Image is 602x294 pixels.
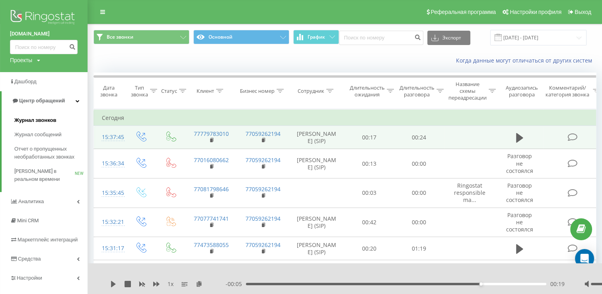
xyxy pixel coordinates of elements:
[10,30,78,38] a: [DOMAIN_NAME]
[102,129,118,145] div: 15:37:45
[14,113,88,127] a: Журнал звонков
[194,185,229,193] a: 77081798646
[194,156,229,164] a: 77016080662
[14,145,84,161] span: Отчет о пропущенных необработанных звонках
[448,81,487,101] div: Название схемы переадресации
[2,91,88,110] a: Центр обращений
[399,84,434,98] div: Длительность разговора
[14,78,37,84] span: Дашборд
[131,84,148,98] div: Тип звонка
[94,84,123,98] div: Дата звонка
[10,40,78,54] input: Поиск по номеру
[193,30,289,44] button: Основной
[14,116,56,124] span: Журнал звонков
[226,280,246,288] span: - 00:05
[14,131,61,139] span: Журнал сообщений
[575,9,591,15] span: Выход
[289,149,345,178] td: [PERSON_NAME] (SIP)
[18,256,41,262] span: Средства
[289,208,345,237] td: [PERSON_NAME] (SIP)
[339,31,423,45] input: Поиск по номеру
[479,282,483,286] div: Accessibility label
[245,241,281,249] a: 77059262194
[550,280,565,288] span: 00:19
[18,237,78,243] span: Маркетплейс интеграций
[102,214,118,230] div: 15:32:21
[456,57,596,64] a: Когда данные могут отличаться от других систем
[17,218,39,223] span: Mini CRM
[506,152,533,174] span: Разговор не состоялся
[345,126,394,149] td: 00:17
[308,34,325,40] span: График
[102,241,118,256] div: 15:31:17
[240,88,275,94] div: Бизнес номер
[289,237,345,260] td: [PERSON_NAME] (SIP)
[245,156,281,164] a: 77059262194
[102,185,118,201] div: 15:35:45
[14,164,88,186] a: [PERSON_NAME] в реальном времениNEW
[298,88,324,94] div: Сотрудник
[18,198,44,204] span: Аналитика
[194,215,229,222] a: 77077741741
[394,149,444,178] td: 00:00
[345,237,394,260] td: 00:20
[14,167,75,183] span: [PERSON_NAME] в реальном времени
[289,260,345,283] td: [PERSON_NAME] (SIP)
[394,208,444,237] td: 00:00
[102,156,118,171] div: 15:36:34
[345,208,394,237] td: 00:42
[194,130,229,137] a: 77779783010
[161,88,177,94] div: Статус
[293,30,339,44] button: График
[194,241,229,249] a: 77473588055
[544,84,591,98] div: Комментарий/категория звонка
[245,130,281,137] a: 77059262194
[107,34,133,40] span: Все звонки
[10,8,78,28] img: Ringostat logo
[14,127,88,142] a: Журнал сообщений
[345,260,394,283] td: 00:42
[431,9,496,15] span: Реферальная программа
[17,275,42,281] span: Настройки
[197,88,214,94] div: Клиент
[245,185,281,193] a: 77059262194
[506,211,533,233] span: Разговор не состоялся
[394,126,444,149] td: 00:24
[10,56,32,64] div: Проекты
[503,84,541,98] div: Аудиозапись разговора
[394,178,444,208] td: 00:00
[289,126,345,149] td: [PERSON_NAME] (SIP)
[394,260,444,283] td: 01:05
[427,31,470,45] button: Экспорт
[394,237,444,260] td: 01:19
[454,182,485,204] span: Ringostat responsible ma...
[510,9,561,15] span: Настройки профиля
[575,249,594,268] div: Open Intercom Messenger
[19,98,65,104] span: Центр обращений
[350,84,385,98] div: Длительность ожидания
[14,142,88,164] a: Отчет о пропущенных необработанных звонках
[345,149,394,178] td: 00:13
[506,182,533,204] span: Разговор не состоялся
[94,30,189,44] button: Все звонки
[345,178,394,208] td: 00:03
[168,280,173,288] span: 1 x
[245,215,281,222] a: 77059262194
